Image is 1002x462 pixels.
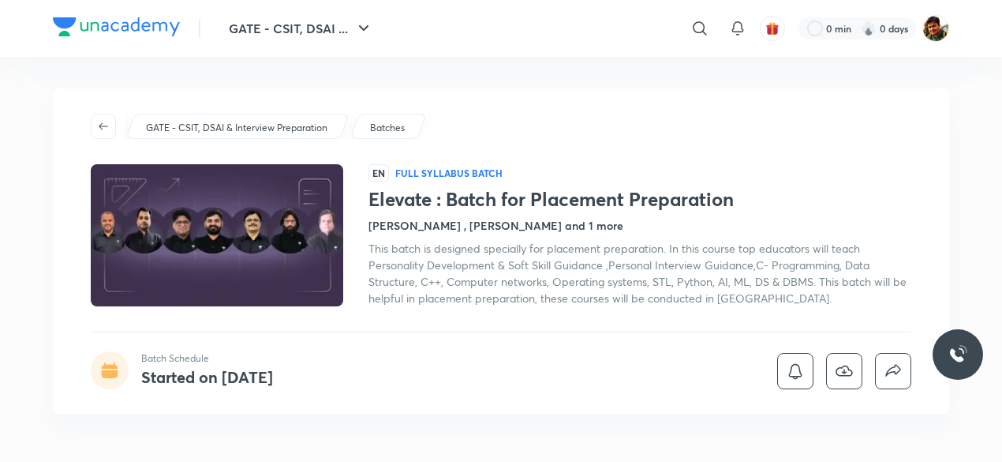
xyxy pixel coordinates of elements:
[144,121,331,135] a: GATE - CSIT, DSAI & Interview Preparation
[765,21,780,36] img: avatar
[141,351,273,366] p: Batch Schedule
[760,16,785,41] button: avatar
[219,13,383,44] button: GATE - CSIT, DSAI ...
[368,121,408,135] a: Batches
[146,121,327,135] p: GATE - CSIT, DSAI & Interview Preparation
[53,17,180,36] img: Company Logo
[948,345,967,364] img: ttu
[922,15,949,42] img: SUVRO
[53,17,180,40] a: Company Logo
[861,21,877,36] img: streak
[368,217,623,234] h4: [PERSON_NAME] , [PERSON_NAME] and 1 more
[368,164,389,182] span: EN
[368,188,911,211] h1: Elevate : Batch for Placement Preparation
[88,163,346,308] img: Thumbnail
[368,241,907,306] span: This batch is designed specially for placement preparation. In this course top educators will tea...
[141,366,273,388] h4: Started on [DATE]
[395,167,503,179] p: Full Syllabus Batch
[370,121,405,135] p: Batches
